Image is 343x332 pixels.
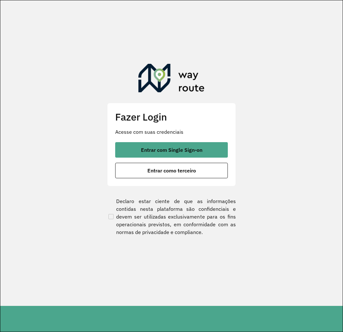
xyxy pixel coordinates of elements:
img: Roteirizador AmbevTech [138,64,205,95]
h2: Fazer Login [115,111,228,123]
span: Entrar como terceiro [147,168,196,173]
button: button [115,163,228,178]
span: Entrar com Single Sign-on [141,147,202,152]
button: button [115,142,228,158]
p: Acesse com suas credenciais [115,128,228,136]
label: Declaro estar ciente de que as informações contidas nesta plataforma são confidenciais e devem se... [107,197,236,236]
